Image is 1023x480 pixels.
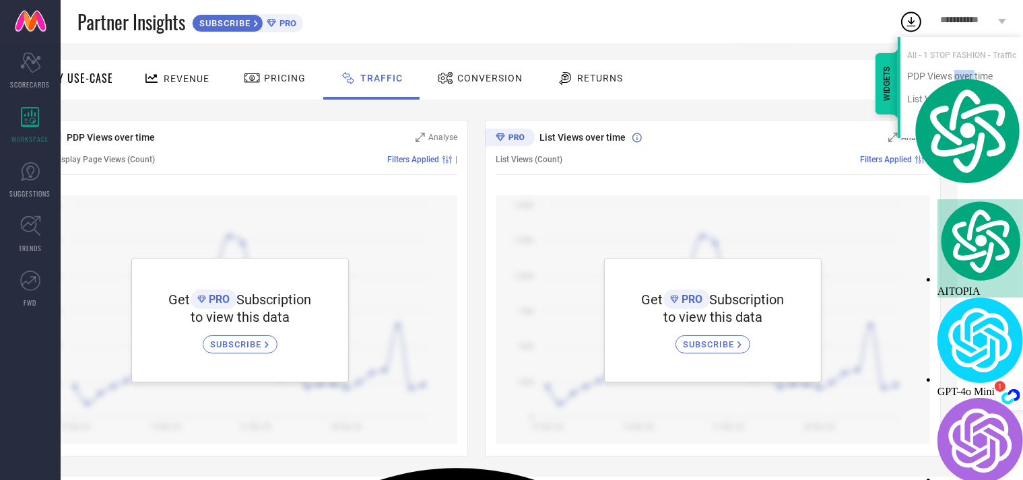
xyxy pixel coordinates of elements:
[210,339,265,349] span: SUBSCRIBE
[360,73,403,83] span: Traffic
[577,73,623,83] span: Returns
[169,292,191,308] span: Get
[539,132,626,143] span: List Views over time
[663,309,762,325] span: to view this data
[203,325,277,353] a: SUBSCRIBE
[206,293,230,306] span: PRO
[900,37,1023,60] div: All - 1 STOP FASHION - Traffic
[457,73,523,83] span: Conversion
[900,93,1023,106] div: List Views over time
[191,309,290,325] span: to view this data
[428,133,457,142] span: Analyse
[937,298,1023,398] div: GPT-4o Mini
[164,73,209,84] span: Revenue
[77,8,185,36] span: Partner Insights
[496,155,562,164] span: List Views (Count)
[10,188,51,199] span: SUGGESTIONS
[485,129,535,149] div: Premium
[899,9,923,34] div: Open download list
[11,79,51,90] span: SCORECARDS
[23,155,155,164] span: Product Display Page Views (Count)
[675,325,750,353] a: SUBSCRIBE
[710,292,785,308] span: Subscription
[237,292,312,308] span: Subscription
[276,18,296,28] span: PRO
[67,132,155,143] span: PDP Views over time
[860,155,912,164] span: Filters Applied
[387,155,439,164] span: Filters Applied
[19,243,42,253] span: TRENDS
[19,70,113,86] span: Filter By Use-Case
[192,11,303,32] a: SUBSCRIBEPRO
[876,53,898,114] div: WIDGETS
[455,155,457,164] span: |
[193,18,254,28] span: SUBSCRIBE
[900,70,1023,83] div: PDP Views over time
[679,293,703,306] span: PRO
[683,339,737,349] span: SUBSCRIBE
[937,199,1023,298] div: AITOPIA
[642,292,663,308] span: Get
[264,73,306,83] span: Pricing
[416,133,425,142] svg: Zoom
[24,298,37,308] span: FWD
[12,134,49,144] span: WORKSPACE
